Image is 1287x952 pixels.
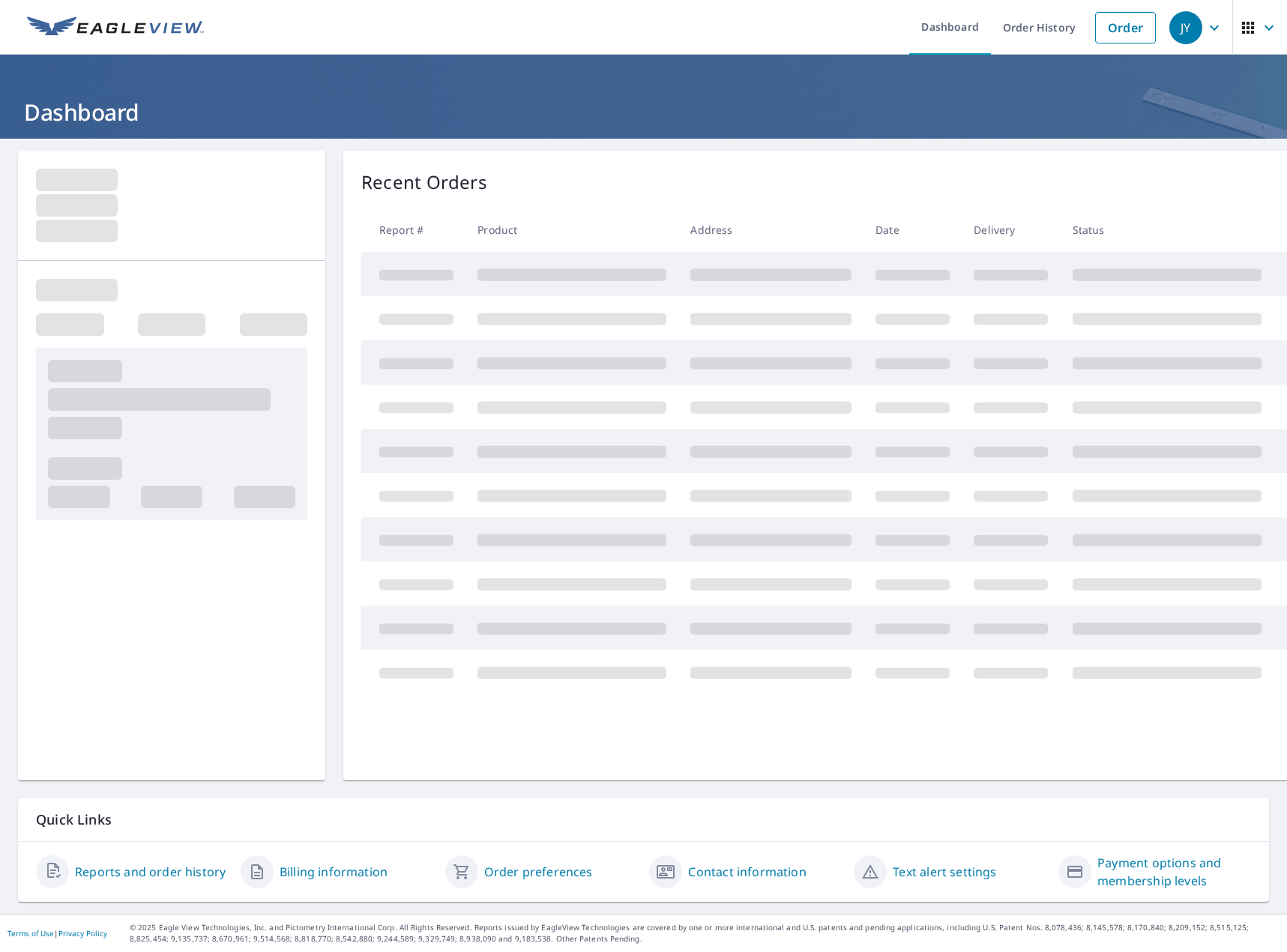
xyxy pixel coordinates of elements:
[7,928,54,939] a: Terms of Use
[863,208,962,252] th: Date
[1097,854,1251,890] a: Payment options and membership levels
[7,929,107,938] p: |
[130,922,1280,945] p: © 2025 Eagle View Technologies, Inc. and Pictometry International Corp. All Rights Reserved. Repo...
[280,863,388,881] a: Billing information
[962,208,1060,252] th: Delivery
[1061,208,1274,252] th: Status
[361,208,465,252] th: Report #
[75,863,226,881] a: Reports and order history
[18,97,1269,127] h1: Dashboard
[1169,11,1202,44] div: JY
[58,928,107,939] a: Privacy Policy
[27,16,204,39] img: EV Logo
[484,863,593,881] a: Order preferences
[361,169,487,196] p: Recent Orders
[1095,12,1156,43] a: Order
[688,863,806,881] a: Contact information
[893,863,996,881] a: Text alert settings
[36,810,1251,829] p: Quick Links
[678,208,863,252] th: Address
[465,208,678,252] th: Product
